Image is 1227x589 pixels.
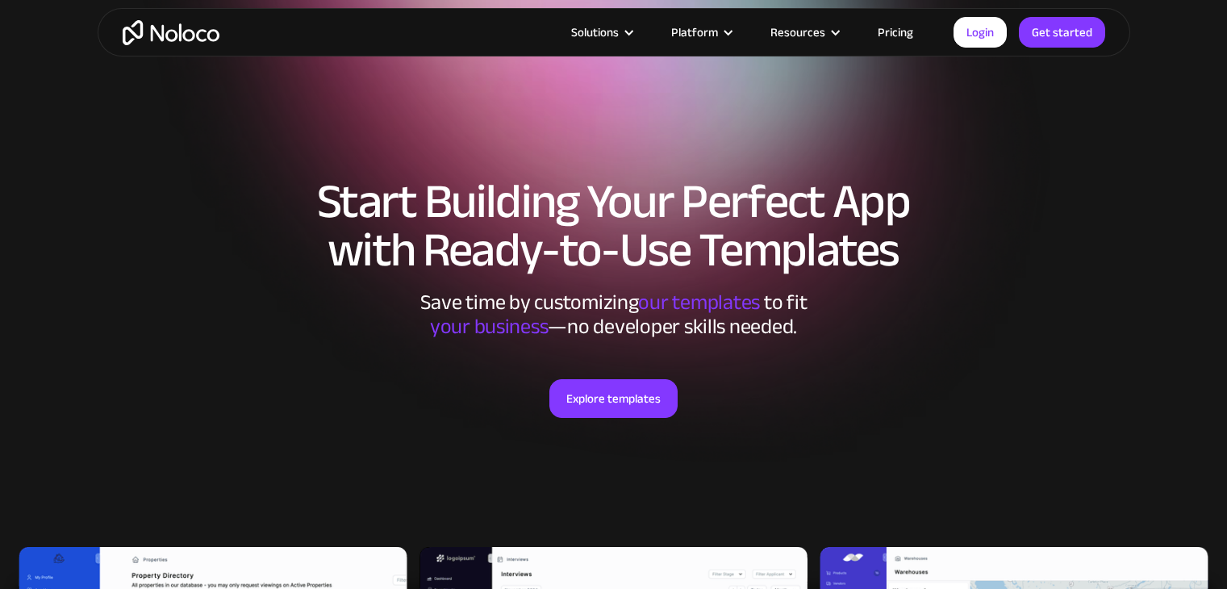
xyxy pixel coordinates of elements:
div: Platform [671,22,718,43]
a: Get started [1019,17,1105,48]
div: Solutions [551,22,651,43]
a: home [123,20,219,45]
div: Resources [750,22,858,43]
span: your business [430,307,549,346]
div: Resources [770,22,825,43]
div: Save time by customizing to fit ‍ —no developer skills needed. [372,290,856,339]
span: our templates [638,282,760,322]
div: Solutions [571,22,619,43]
div: Platform [651,22,750,43]
a: Login [954,17,1007,48]
a: Pricing [858,22,933,43]
h1: Start Building Your Perfect App with Ready-to-Use Templates [114,178,1114,274]
a: Explore templates [549,379,678,418]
